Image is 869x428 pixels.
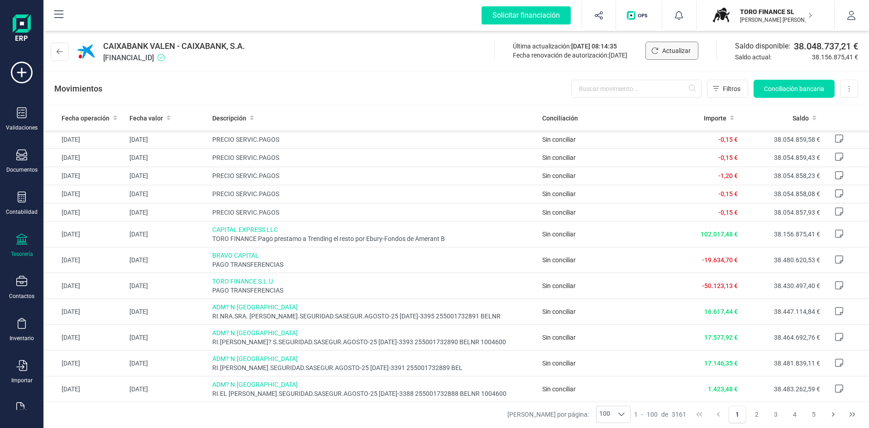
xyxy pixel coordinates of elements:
[741,203,824,221] td: 38.054.857,93 €
[126,273,208,299] td: [DATE]
[741,130,824,149] td: 38.054.859,58 €
[764,84,824,93] span: Conciliación bancaria
[542,282,576,289] span: Sin conciliar
[754,80,835,98] button: Conciliación bancaria
[634,410,638,419] span: 1
[212,303,535,312] span: ADM? N.[GEOGRAPHIC_DATA]
[43,351,126,376] td: [DATE]
[11,250,33,258] div: Tesorería
[126,221,208,247] td: [DATE]
[11,377,33,384] div: Importar
[741,351,824,376] td: 38.481.839,11 €
[741,247,824,273] td: 38.480.620,53 €
[645,42,698,60] button: Actualizar
[212,389,535,398] span: RI.EL [PERSON_NAME].SEGURIDAD.SASEGUR.AGOSTO-25 [DATE]-3388 255001732888 BELNR 1004600
[704,360,738,367] span: 17.146,35 €
[741,299,824,325] td: 38.447.114,84 €
[735,41,790,52] span: Saldo disponible:
[571,80,702,98] input: Buscar movimiento...
[767,406,784,423] button: Page 3
[805,406,822,423] button: Page 5
[212,208,535,217] span: PRECIO SERVIC.PAGOS
[634,410,686,419] div: -
[740,7,812,16] p: TORO FINANCE SL
[718,154,738,161] span: -0,15 €
[129,114,163,123] span: Fecha valor
[718,136,738,143] span: -0,15 €
[6,124,38,131] div: Validaciones
[702,282,738,289] span: -50.123,13 €
[735,53,808,62] span: Saldo actual:
[627,11,651,20] img: Logo de OPS
[212,260,535,269] span: PAGO TRANSFERENCIAS
[609,52,627,59] span: [DATE]
[212,328,535,337] span: ADM? N.[GEOGRAPHIC_DATA]
[542,256,576,264] span: Sin conciliar
[741,325,824,351] td: 38.464.692,76 €
[212,153,535,162] span: PRECIO SERVIC.PAGOS
[43,273,126,299] td: [DATE]
[825,406,842,423] button: Next Page
[212,277,535,286] span: TORO FINANCE S.L.U.
[741,273,824,299] td: 38.430.497,40 €
[711,5,731,25] img: TO
[542,114,578,123] span: Conciliación
[212,363,535,372] span: RI.[PERSON_NAME].SEGURIDAD.SASEGUR.AGOSTO-25 [DATE]-3391 255001732889 BEL
[542,154,576,161] span: Sin conciliar
[786,406,803,423] button: Page 4
[794,40,858,53] span: 38.048.737,21 €
[212,312,535,321] span: RI.NRA.SRA. [PERSON_NAME].SEGURIDAD.SASEGUR.AGOSTO-25 [DATE]-3395 255001732891 BELNR
[513,42,627,51] div: Última actualización:
[43,203,126,221] td: [DATE]
[212,251,535,260] span: BRAVO CAPITAL
[43,221,126,247] td: [DATE]
[126,167,208,185] td: [DATE]
[212,189,535,198] span: PRECIO SERVIC.PAGOS
[126,299,208,325] td: [DATE]
[741,221,824,247] td: 38.156.875,41 €
[212,234,535,243] span: TORO FINANCE Pago prestamo a Trending el resto por Ebury-Fondos de Amerant B
[647,410,658,419] span: 100
[103,40,245,53] span: CAIXABANK VALEN - CAIXABANK, S.A.
[542,172,576,179] span: Sin conciliar
[43,130,126,149] td: [DATE]
[54,82,102,95] p: Movimientos
[126,149,208,167] td: [DATE]
[43,167,126,185] td: [DATE]
[43,149,126,167] td: [DATE]
[212,171,535,180] span: PRECIO SERVIC.PAGOS
[597,406,613,423] span: 100
[513,51,627,60] div: Fecha renovación de autorización:
[43,376,126,402] td: [DATE]
[741,376,824,402] td: 38.483.262,59 €
[710,406,727,423] button: Previous Page
[707,80,748,98] button: Filtros
[740,16,812,24] p: [PERSON_NAME] [PERSON_NAME] VOZMEDIANO [PERSON_NAME]
[62,114,110,123] span: Fecha operación
[708,385,738,393] span: 1.423,48 €
[126,325,208,351] td: [DATE]
[702,256,738,264] span: -19.634,70 €
[542,231,576,238] span: Sin conciliar
[43,185,126,203] td: [DATE]
[13,14,31,43] img: Logo Finanedi
[704,114,726,123] span: Importe
[704,308,738,315] span: 16.617,44 €
[542,190,576,197] span: Sin conciliar
[212,286,535,295] span: PAGO TRANSFERENCIAS
[571,43,617,50] span: [DATE] 08:14:35
[748,406,765,423] button: Page 2
[43,325,126,351] td: [DATE]
[126,351,208,376] td: [DATE]
[729,406,746,423] button: Page 1
[43,299,126,325] td: [DATE]
[126,247,208,273] td: [DATE]
[844,406,861,423] button: Last Page
[741,185,824,203] td: 38.054.858,08 €
[542,334,576,341] span: Sin conciliar
[507,406,630,423] div: [PERSON_NAME] por página:
[6,166,38,173] div: Documentos
[212,354,535,363] span: ADM? N.[GEOGRAPHIC_DATA]
[542,209,576,216] span: Sin conciliar
[6,208,38,216] div: Contabilidad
